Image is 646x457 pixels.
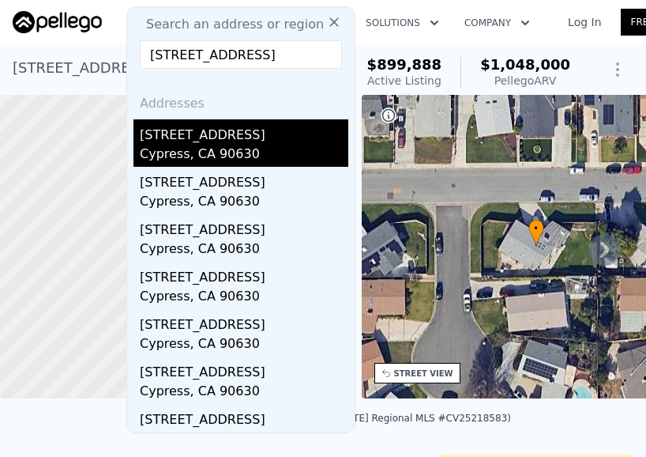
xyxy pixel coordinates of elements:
div: Cypress, CA 90630 [140,192,348,214]
span: • [528,221,544,236]
button: Company [452,9,543,37]
span: $1,048,000 [480,56,570,73]
div: [STREET_ADDRESS] [140,309,348,334]
div: Cypress, CA 90630 [140,145,348,167]
span: Active Listing [367,74,441,87]
div: Addresses [133,81,348,119]
div: [STREET_ADDRESS] [140,262,348,287]
div: Pellego ARV [480,73,570,89]
div: Cypress, CA 90630 [140,334,348,357]
div: Cypress, CA 90630 [140,240,348,262]
div: [STREET_ADDRESS] [140,167,348,192]
button: Show Options [602,54,633,85]
div: [STREET_ADDRESS] [140,357,348,382]
div: Cypress, CA 90630 [140,287,348,309]
button: Solutions [353,9,452,37]
div: [STREET_ADDRESS][PERSON_NAME] , [GEOGRAPHIC_DATA] , CA 92840 [13,57,342,79]
span: Search an address or region [133,15,324,34]
div: • [528,219,544,247]
div: Cypress, CA 90630 [140,382,348,404]
div: [STREET_ADDRESS] [140,119,348,145]
div: [STREET_ADDRESS] [140,214,348,240]
a: Log In [549,14,620,30]
input: Enter an address, city, region, neighborhood or zip code [140,40,342,69]
div: Cypress, CA 90630 [140,429,348,451]
span: $899,888 [367,56,442,73]
img: Pellego [13,11,102,33]
div: STREET VIEW [394,368,453,380]
div: [STREET_ADDRESS] [140,404,348,429]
